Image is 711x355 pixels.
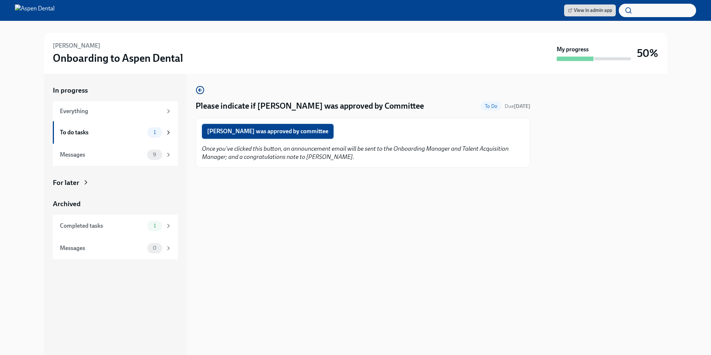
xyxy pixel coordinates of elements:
[202,124,334,139] button: [PERSON_NAME] was approved by committee
[53,42,100,50] h6: [PERSON_NAME]
[60,107,162,115] div: Everything
[53,237,178,259] a: Messages0
[207,128,328,135] span: [PERSON_NAME] was approved by committee
[557,45,589,54] strong: My progress
[60,151,144,159] div: Messages
[637,47,658,60] h3: 50%
[60,244,144,252] div: Messages
[148,152,161,157] span: 9
[53,121,178,144] a: To do tasks1
[53,178,178,188] a: For later
[480,103,502,109] span: To Do
[505,103,530,110] span: October 4th, 2025 09:00
[149,129,160,135] span: 1
[53,51,183,65] h3: Onboarding to Aspen Dental
[53,86,178,95] a: In progress
[196,100,424,112] h4: Please indicate if [PERSON_NAME] was approved by Committee
[149,223,160,228] span: 1
[53,101,178,121] a: Everything
[148,245,161,251] span: 0
[60,222,144,230] div: Completed tasks
[53,178,79,188] div: For later
[505,103,530,109] span: Due
[53,144,178,166] a: Messages9
[568,7,612,14] span: View in admin app
[564,4,616,16] a: View in admin app
[15,4,55,16] img: Aspen Dental
[202,145,509,160] em: Once you've clicked this button, an announcement email will be sent to the Onboarding Manager and...
[53,215,178,237] a: Completed tasks1
[60,128,144,137] div: To do tasks
[514,103,530,109] strong: [DATE]
[53,199,178,209] a: Archived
